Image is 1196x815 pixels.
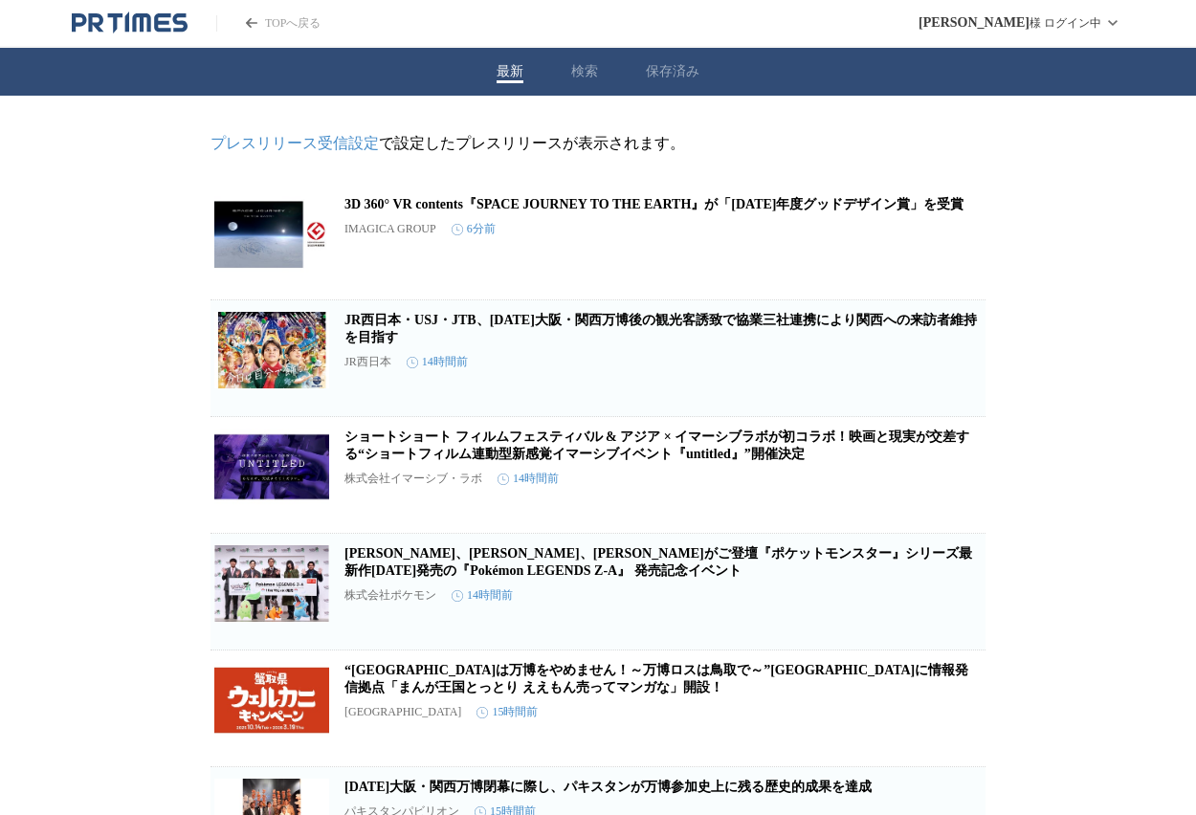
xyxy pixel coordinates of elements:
[344,222,436,236] p: IMAGICA GROUP
[210,135,379,151] a: プレスリリース受信設定
[344,705,461,719] p: [GEOGRAPHIC_DATA]
[571,63,598,80] button: 検索
[210,134,986,154] p: で設定したプレスリリースが表示されます。
[214,312,329,388] img: JR西日本・USJ・JTB、2025年大阪・関西万博後の観光客誘致で協業三社連携により関西への来訪者維持を目指す
[214,429,329,505] img: ショートショート フィルムフェスティバル & アジア × イマーシブラボが初コラボ！映画と現実が交差する“ショートフィルム連動型新感覚イマーシブイベント『untitled』”開催決定
[344,663,968,694] a: “[GEOGRAPHIC_DATA]は万博をやめません！～万博ロスは鳥取で～”[GEOGRAPHIC_DATA]に情報発信拠点「まんが王国とっとり ええもん売ってマンガな」開設！
[919,15,1030,31] span: [PERSON_NAME]
[344,471,482,487] p: 株式会社イマーシブ・ラボ
[452,221,496,237] time: 6分前
[344,430,969,461] a: ショートショート フィルムフェスティバル & アジア × イマーシブラボが初コラボ！映画と現実が交差する“ショートフィルム連動型新感覚イマーシブイベント『untitled』”開催決定
[214,662,329,738] img: “鳥取県は万博をやめません！～万博ロスは鳥取で～”リーベルホテル大阪内に情報発信拠点「まんが王国とっとり ええもん売ってマンガな」開設！
[497,63,523,80] button: 最新
[498,471,559,487] time: 14時間前
[344,587,436,604] p: 株式会社ポケモン
[476,704,538,720] time: 15時間前
[344,780,872,794] a: [DATE]大阪・関西万博閉幕に際し、パキスタンが万博参加史上に残る歴史的成果を達成
[407,354,468,370] time: 14時間前
[344,546,972,578] a: [PERSON_NAME]、[PERSON_NAME]、[PERSON_NAME]がご登壇『ポケットモンスター』シリーズ最新作[DATE]発売の『Pokémon LEGENDS Z-A』 発売記...
[72,11,188,34] a: PR TIMESのトップページはこちら
[214,545,329,622] img: 吉沢亮さん、池田エライザさん、オズワルドさんがご登壇『ポケットモンスター』シリーズ最新作10月16日発売の『Pokémon LEGENDS Z-A』 発売記念イベント
[344,313,977,344] a: JR西日本・USJ・JTB、[DATE]大阪・関西万博後の観光客誘致で協業三社連携により関西への来訪者維持を目指す
[646,63,699,80] button: 保存済み
[452,587,513,604] time: 14時間前
[344,197,963,211] a: 3D 360° VR contents『SPACE JOURNEY TO THE EARTH』が「[DATE]年度グッドデザイン賞」を受賞
[214,196,329,273] img: 3D 360° VR contents『SPACE JOURNEY TO THE EARTH』が「2025年度グッドデザイン賞」を受賞
[216,15,321,32] a: PR TIMESのトップページはこちら
[344,354,391,370] p: JR西日本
